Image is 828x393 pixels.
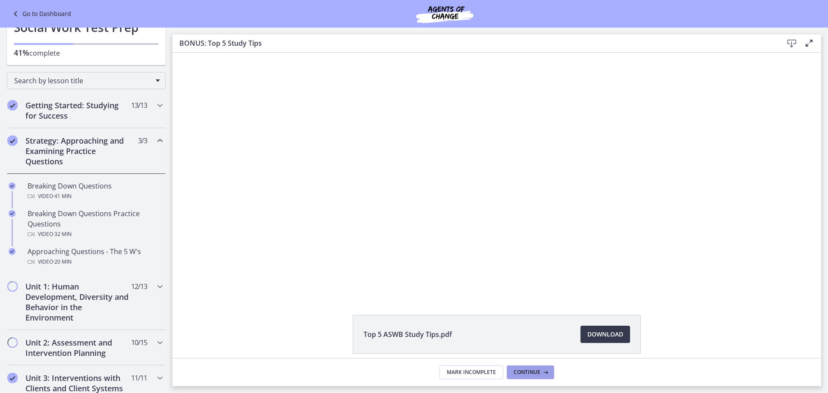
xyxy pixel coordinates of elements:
h2: Strategy: Approaching and Examining Practice Questions [25,135,131,167]
span: · 41 min [53,191,72,201]
div: Video [28,191,162,201]
div: Approaching Questions - The 5 W's [28,246,162,267]
p: complete [14,47,159,58]
span: Top 5 ASWB Study Tips.pdf [364,329,452,340]
div: Breaking Down Questions Practice Questions [28,208,162,239]
button: Continue [507,365,554,379]
span: Mark Incomplete [447,369,496,376]
span: 41% [14,47,29,58]
span: 10 / 15 [131,337,147,348]
i: Completed [7,135,18,146]
div: Breaking Down Questions [28,181,162,201]
i: Completed [7,100,18,110]
img: Agents of Change [393,3,496,24]
span: 13 / 13 [131,100,147,110]
i: Completed [7,373,18,383]
a: Go to Dashboard [10,9,71,19]
iframe: Video Lesson [172,53,821,295]
span: Search by lesson title [14,76,151,85]
div: Search by lesson title [7,72,166,89]
i: Completed [9,248,16,255]
span: 12 / 13 [131,281,147,292]
h3: BONUS: Top 5 Study Tips [179,38,769,48]
i: Completed [9,182,16,189]
span: · 32 min [53,229,72,239]
h2: Unit 1: Human Development, Diversity and Behavior in the Environment [25,281,131,323]
button: Mark Incomplete [439,365,503,379]
h2: Getting Started: Studying for Success [25,100,131,121]
div: Video [28,229,162,239]
span: 11 / 11 [131,373,147,383]
span: Download [587,329,623,340]
span: Continue [514,369,540,376]
span: 3 / 3 [138,135,147,146]
div: Video [28,257,162,267]
span: · 20 min [53,257,72,267]
i: Completed [9,210,16,217]
h2: Unit 2: Assessment and Intervention Planning [25,337,131,358]
a: Download [580,326,630,343]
